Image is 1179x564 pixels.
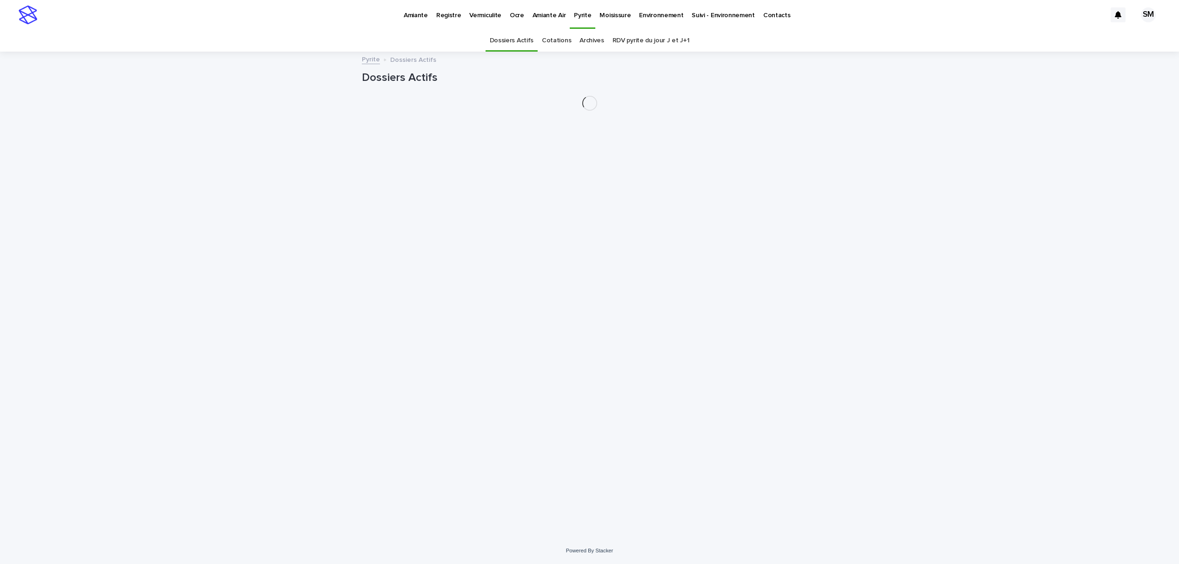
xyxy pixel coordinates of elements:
a: Cotations [542,30,571,52]
div: SM [1141,7,1156,22]
a: Powered By Stacker [566,548,613,553]
a: Pyrite [362,53,380,64]
a: RDV pyrite du jour J et J+1 [613,30,690,52]
h1: Dossiers Actifs [362,71,818,85]
img: stacker-logo-s-only.png [19,6,37,24]
p: Dossiers Actifs [390,54,436,64]
a: Archives [580,30,604,52]
a: Dossiers Actifs [490,30,533,52]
